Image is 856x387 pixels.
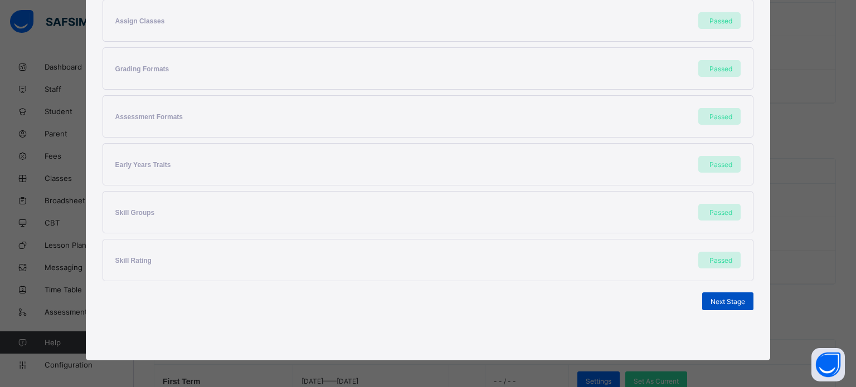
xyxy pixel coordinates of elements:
span: Grading Formats [115,65,169,73]
button: Open asap [811,348,845,381]
span: Passed [709,112,732,121]
span: Passed [709,17,732,25]
span: Passed [709,65,732,73]
span: Assign Classes [115,17,165,25]
span: Skill Rating [115,257,152,264]
span: Next Stage [711,297,745,306]
span: Assessment Formats [115,113,183,121]
span: Early Years Traits [115,161,171,169]
span: Passed [709,256,732,264]
span: Passed [709,208,732,217]
span: Passed [709,160,732,169]
span: Skill Groups [115,209,155,217]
